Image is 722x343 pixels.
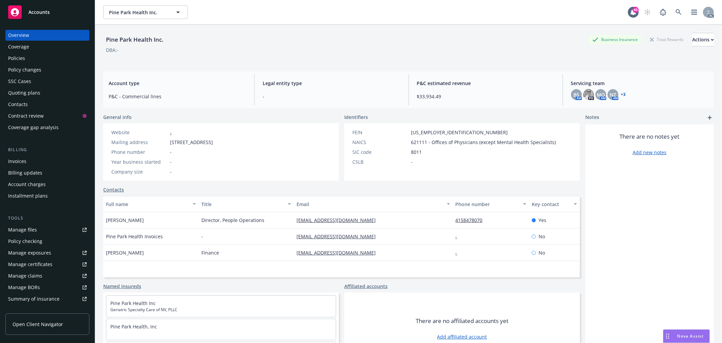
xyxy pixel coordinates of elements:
[8,282,40,293] div: Manage BORs
[111,129,167,136] div: Website
[5,87,89,98] a: Quoting plans
[199,196,294,212] button: Title
[103,186,124,193] a: Contacts
[170,158,172,165] span: -
[573,91,579,98] span: BS
[583,89,594,100] img: photo
[532,201,570,208] div: Key contact
[103,196,199,212] button: Full name
[411,129,508,136] span: [US_EMPLOYER_IDENTIFICATION_NUMBER]
[109,93,246,100] span: P&C - Commercial lines
[8,270,42,281] div: Manage claims
[5,146,89,153] div: Billing
[641,5,654,19] a: Start snowing
[620,133,680,141] span: There are no notes yet
[201,233,203,240] span: -
[106,217,144,224] span: [PERSON_NAME]
[656,5,670,19] a: Report a Bug
[170,139,213,146] span: [STREET_ADDRESS]
[5,270,89,281] a: Manage claims
[201,249,219,256] span: Finance
[5,190,89,201] a: Installment plans
[297,249,381,256] a: [EMAIL_ADDRESS][DOMAIN_NAME]
[456,217,488,223] a: 4158478070
[103,5,188,19] button: Pine Park Health Inc.
[28,9,50,15] span: Accounts
[5,3,89,22] a: Accounts
[170,148,172,156] span: -
[106,46,118,54] div: DBA: -
[633,7,639,13] div: 40
[106,201,189,208] div: Full name
[106,249,144,256] span: [PERSON_NAME]
[411,148,422,156] span: 8011
[201,201,284,208] div: Title
[621,93,626,97] a: +3
[352,148,408,156] div: SIC code
[417,93,554,100] span: $33,934.49
[456,201,519,208] div: Phone number
[529,196,580,212] button: Key contact
[5,247,89,258] a: Manage exposures
[585,114,599,122] span: Notes
[687,5,701,19] a: Switch app
[344,114,368,121] span: Identifiers
[411,139,556,146] span: 621111 - Offices of Physicians (except Mental Health Specialists)
[201,217,264,224] span: Director, People Operations
[8,41,29,52] div: Coverage
[8,122,59,133] div: Coverage gap analysis
[8,30,29,41] div: Overview
[539,249,545,256] span: No
[692,33,714,46] button: Actions
[5,236,89,247] a: Policy checking
[5,30,89,41] a: Overview
[597,91,605,98] span: MQ
[5,76,89,87] a: SSC Cases
[352,139,408,146] div: NAICS
[672,5,685,19] a: Search
[111,158,167,165] div: Year business started
[5,41,89,52] a: Coverage
[344,283,388,290] a: Affiliated accounts
[111,168,167,175] div: Company size
[13,321,63,328] span: Open Client Navigator
[8,179,46,190] div: Account charges
[5,179,89,190] a: Account charges
[456,233,463,240] a: -
[5,282,89,293] a: Manage BORs
[5,122,89,133] a: Coverage gap analysis
[109,80,246,87] span: Account type
[8,53,25,64] div: Policies
[8,236,42,247] div: Policy checking
[5,259,89,270] a: Manage certificates
[8,259,52,270] div: Manage certificates
[706,114,714,122] a: add
[456,249,463,256] a: -
[610,91,616,98] span: NZ
[663,330,672,343] div: Drag to move
[297,217,381,223] a: [EMAIL_ADDRESS][DOMAIN_NAME]
[170,168,172,175] span: -
[5,64,89,75] a: Policy changes
[5,167,89,178] a: Billing updates
[416,317,508,325] span: There are no affiliated accounts yet
[263,93,400,100] span: -
[8,99,28,110] div: Contacts
[110,323,157,330] a: Pine Park Health, Inc
[8,76,31,87] div: SSC Cases
[417,80,554,87] span: P&C estimated revenue
[263,80,400,87] span: Legal entity type
[5,156,89,167] a: Invoices
[111,139,167,146] div: Mailing address
[297,201,442,208] div: Email
[8,110,44,121] div: Contract review
[8,190,48,201] div: Installment plans
[170,129,172,136] a: -
[8,64,41,75] div: Policy changes
[5,53,89,64] a: Policies
[110,300,156,306] a: Pine Park Health Inc
[106,233,163,240] span: Pine Park Health Invoices
[539,217,546,224] span: Yes
[103,35,166,44] div: Pine Park Health Inc.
